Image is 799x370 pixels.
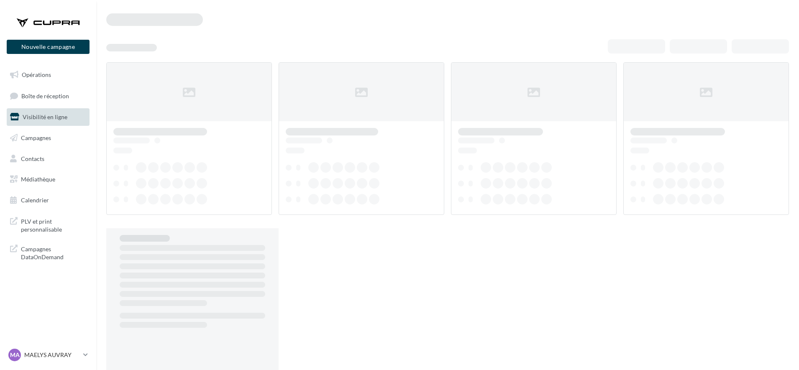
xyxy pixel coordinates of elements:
span: Opérations [22,71,51,78]
a: PLV et print personnalisable [5,212,91,237]
button: Nouvelle campagne [7,40,90,54]
span: Contacts [21,155,44,162]
a: Calendrier [5,191,91,209]
a: Campagnes DataOnDemand [5,240,91,265]
span: Campagnes [21,134,51,141]
span: Campagnes DataOnDemand [21,243,86,261]
a: Opérations [5,66,91,84]
a: MA MAELYS AUVRAY [7,347,90,363]
a: Visibilité en ligne [5,108,91,126]
a: Campagnes [5,129,91,147]
a: Contacts [5,150,91,168]
p: MAELYS AUVRAY [24,351,80,359]
span: Calendrier [21,196,49,204]
span: Médiathèque [21,176,55,183]
span: PLV et print personnalisable [21,216,86,234]
span: Boîte de réception [21,92,69,99]
span: Visibilité en ligne [23,113,67,120]
a: Médiathèque [5,171,91,188]
a: Boîte de réception [5,87,91,105]
span: MA [10,351,20,359]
